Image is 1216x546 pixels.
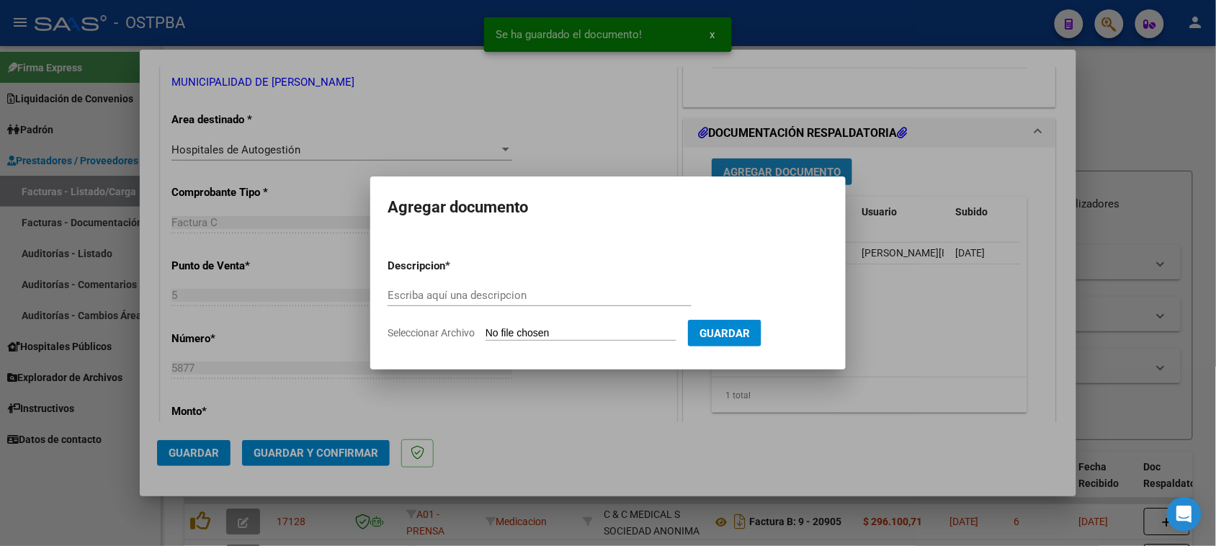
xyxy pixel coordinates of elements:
[688,320,761,346] button: Guardar
[388,327,475,339] span: Seleccionar Archivo
[699,327,750,340] span: Guardar
[1167,497,1202,532] div: Open Intercom Messenger
[388,258,520,274] p: Descripcion
[388,194,828,221] h2: Agregar documento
